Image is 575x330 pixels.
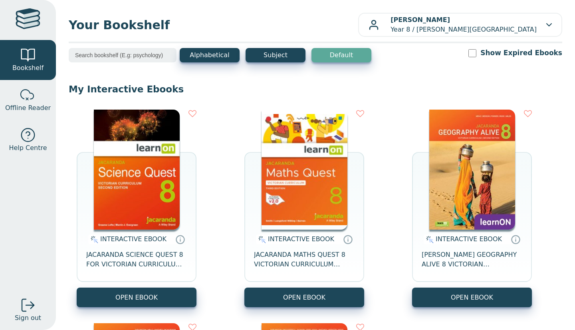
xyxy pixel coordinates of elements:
button: Subject [246,48,305,62]
button: OPEN EBOOK [412,288,532,307]
span: Your Bookshelf [69,16,358,34]
button: OPEN EBOOK [244,288,364,307]
span: [PERSON_NAME] GEOGRAPHY ALIVE 8 VICTORIAN CURRICULUM LEARNON EBOOK 2E [422,250,522,269]
img: fffb2005-5288-ea11-a992-0272d098c78b.png [94,110,180,230]
img: interactive.svg [256,235,266,244]
b: [PERSON_NAME] [391,16,450,24]
span: INTERACTIVE EBOOK [100,235,167,243]
button: Alphabetical [180,48,240,62]
img: interactive.svg [88,235,98,244]
span: INTERACTIVE EBOOK [268,235,334,243]
span: INTERACTIVE EBOOK [436,235,502,243]
a: Interactive eBooks are accessed online via the publisher’s portal. They contain interactive resou... [511,234,520,244]
p: My Interactive Ebooks [69,83,562,95]
a: Interactive eBooks are accessed online via the publisher’s portal. They contain interactive resou... [343,234,353,244]
span: Sign out [15,313,41,323]
span: Offline Reader [5,103,51,113]
img: c004558a-e884-43ec-b87a-da9408141e80.jpg [262,110,347,230]
span: Help Centre [9,143,47,153]
span: Bookshelf [12,63,44,73]
button: Default [311,48,371,62]
span: JACARANDA MATHS QUEST 8 VICTORIAN CURRICULUM LEARNON EBOOK 3E [254,250,355,269]
img: 5407fe0c-7f91-e911-a97e-0272d098c78b.jpg [429,110,515,230]
button: OPEN EBOOK [77,288,196,307]
span: JACARANDA SCIENCE QUEST 8 FOR VICTORIAN CURRICULUM LEARNON 2E EBOOK [86,250,187,269]
input: Search bookshelf (E.g: psychology) [69,48,176,62]
label: Show Expired Ebooks [480,48,562,58]
button: [PERSON_NAME]Year 8 / [PERSON_NAME][GEOGRAPHIC_DATA] [358,13,562,37]
img: interactive.svg [424,235,434,244]
p: Year 8 / [PERSON_NAME][GEOGRAPHIC_DATA] [391,15,537,34]
a: Interactive eBooks are accessed online via the publisher’s portal. They contain interactive resou... [175,234,185,244]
